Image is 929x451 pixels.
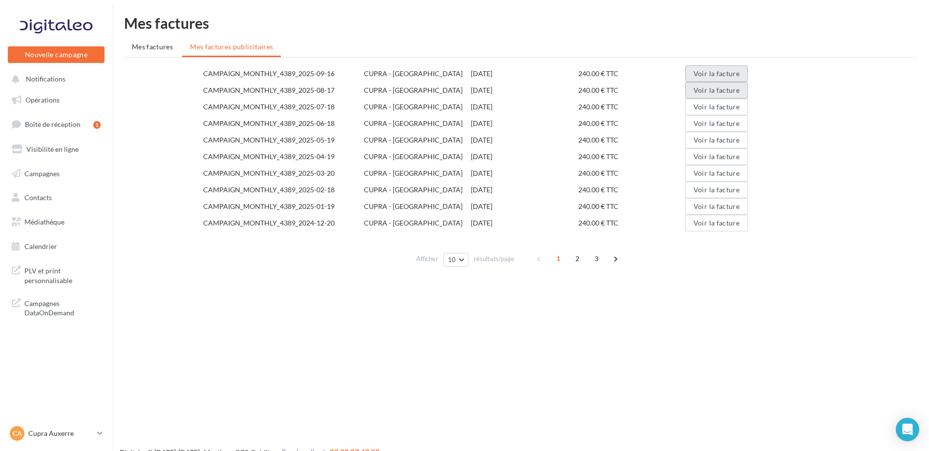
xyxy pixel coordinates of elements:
div: CAMPAIGN_MONTHLY_4389_2025-05-19 [203,135,364,145]
div: CUPRA - [GEOGRAPHIC_DATA] [364,85,471,95]
button: Voir la facture [685,99,748,115]
button: Voir la facture [685,132,748,148]
span: PLV et print personnalisable [24,264,101,285]
div: CUPRA - [GEOGRAPHIC_DATA] [364,119,471,128]
div: CUPRA - [GEOGRAPHIC_DATA] [364,202,471,211]
button: Voir la facture [685,82,748,99]
button: Voir la facture [685,215,748,231]
div: 240.00 € TTC [578,119,685,128]
a: Médiathèque [6,212,106,232]
div: 240.00 € TTC [578,218,685,228]
div: 240.00 € TTC [578,152,685,162]
div: 1 [93,121,101,129]
a: Calendrier [6,236,106,257]
span: Visibilité en ligne [26,145,79,153]
button: Voir la facture [685,115,748,132]
button: Voir la facture [685,182,748,198]
div: 240.00 € TTC [578,202,685,211]
a: PLV et print personnalisable [6,260,106,289]
span: Campagnes DataOnDemand [24,297,101,318]
div: 240.00 € TTC [578,102,685,112]
a: Boîte de réception1 [6,114,106,135]
button: Nouvelle campagne [8,46,105,63]
span: Calendrier [24,242,57,250]
span: résultats/page [474,254,514,264]
div: CUPRA - [GEOGRAPHIC_DATA] [364,152,471,162]
div: [DATE] [471,185,578,195]
a: Visibilité en ligne [6,139,106,160]
div: [DATE] [471,135,578,145]
div: [DATE] [471,102,578,112]
div: 240.00 € TTC [578,135,685,145]
div: CUPRA - [GEOGRAPHIC_DATA] [364,69,471,79]
a: Opérations [6,90,106,110]
div: CAMPAIGN_MONTHLY_4389_2025-03-20 [203,168,364,178]
div: CUPRA - [GEOGRAPHIC_DATA] [364,218,471,228]
div: [DATE] [471,85,578,95]
span: Contacts [24,193,52,202]
div: Open Intercom Messenger [896,418,919,441]
a: Contacts [6,187,106,208]
span: Boîte de réception [25,120,81,128]
span: CA [13,429,22,438]
div: CAMPAIGN_MONTHLY_4389_2025-02-18 [203,185,364,195]
div: [DATE] [471,168,578,178]
span: Médiathèque [24,218,64,226]
a: Campagnes DataOnDemand [6,293,106,322]
div: CAMPAIGN_MONTHLY_4389_2024-12-20 [203,218,364,228]
div: [DATE] [471,218,578,228]
div: CAMPAIGN_MONTHLY_4389_2025-07-18 [203,102,364,112]
span: Opérations [25,96,60,104]
button: Voir la facture [685,198,748,215]
div: [DATE] [471,152,578,162]
p: Cupra Auxerre [28,429,93,438]
div: 240.00 € TTC [578,168,685,178]
a: CA Cupra Auxerre [8,424,105,443]
button: Voir la facture [685,65,748,82]
div: CUPRA - [GEOGRAPHIC_DATA] [364,185,471,195]
a: Campagnes [6,164,106,184]
div: [DATE] [471,202,578,211]
div: CUPRA - [GEOGRAPHIC_DATA] [364,102,471,112]
h1: Mes factures [124,16,917,30]
div: CAMPAIGN_MONTHLY_4389_2025-08-17 [203,85,364,95]
div: CUPRA - [GEOGRAPHIC_DATA] [364,168,471,178]
div: 240.00 € TTC [578,185,685,195]
button: 10 [443,253,468,266]
div: [DATE] [471,119,578,128]
span: 1 [550,251,566,266]
div: CAMPAIGN_MONTHLY_4389_2025-04-19 [203,152,364,162]
button: Voir la facture [685,148,748,165]
div: CUPRA - [GEOGRAPHIC_DATA] [364,135,471,145]
span: Mes factures [132,42,173,51]
div: 240.00 € TTC [578,85,685,95]
div: [DATE] [471,69,578,79]
span: 3 [589,251,604,266]
span: Afficher [416,254,438,264]
span: Campagnes [24,169,60,177]
span: Notifications [26,75,65,83]
div: CAMPAIGN_MONTHLY_4389_2025-01-19 [203,202,364,211]
div: 240.00 € TTC [578,69,685,79]
button: Voir la facture [685,165,748,182]
div: CAMPAIGN_MONTHLY_4389_2025-06-18 [203,119,364,128]
span: 10 [448,256,456,264]
div: CAMPAIGN_MONTHLY_4389_2025-09-16 [203,69,364,79]
span: 2 [570,251,585,266]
